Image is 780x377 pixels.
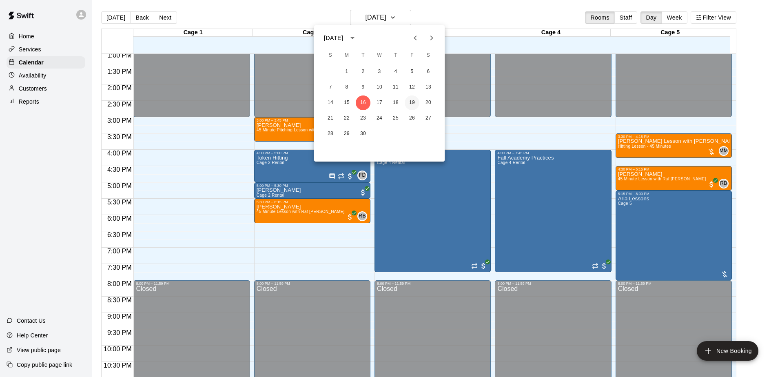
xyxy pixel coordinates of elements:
button: 5 [405,64,419,79]
button: 19 [405,95,419,110]
button: 6 [421,64,436,79]
button: 2 [356,64,370,79]
button: Next month [423,30,440,46]
button: 20 [421,95,436,110]
span: Saturday [421,47,436,64]
span: Friday [405,47,419,64]
button: 26 [405,111,419,126]
button: 21 [323,111,338,126]
button: 27 [421,111,436,126]
button: calendar view is open, switch to year view [346,31,359,45]
button: 22 [339,111,354,126]
span: Sunday [323,47,338,64]
span: Wednesday [372,47,387,64]
button: 23 [356,111,370,126]
span: Monday [339,47,354,64]
button: 30 [356,126,370,141]
button: 13 [421,80,436,95]
button: 24 [372,111,387,126]
button: 1 [339,64,354,79]
button: 9 [356,80,370,95]
button: 16 [356,95,370,110]
div: [DATE] [324,34,343,42]
span: Tuesday [356,47,370,64]
button: 10 [372,80,387,95]
button: 12 [405,80,419,95]
button: Previous month [407,30,423,46]
button: 7 [323,80,338,95]
button: 18 [388,95,403,110]
button: 14 [323,95,338,110]
button: 11 [388,80,403,95]
button: 25 [388,111,403,126]
button: 8 [339,80,354,95]
button: 17 [372,95,387,110]
button: 3 [372,64,387,79]
button: 29 [339,126,354,141]
span: Thursday [388,47,403,64]
button: 15 [339,95,354,110]
button: 4 [388,64,403,79]
button: 28 [323,126,338,141]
